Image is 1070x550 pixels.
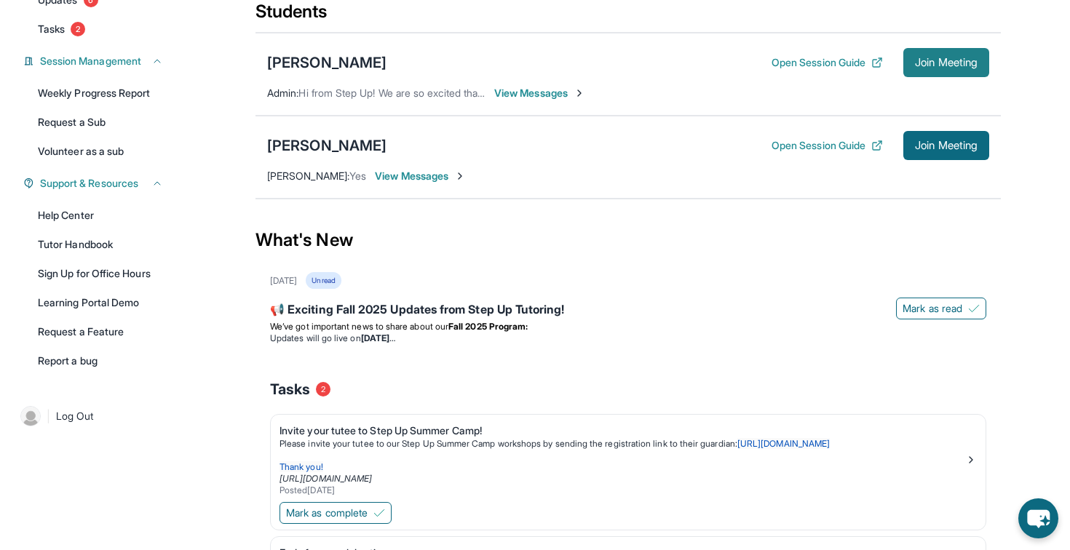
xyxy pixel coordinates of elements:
span: Mark as read [903,301,962,316]
img: Chevron-Right [574,87,585,99]
span: We’ve got important news to share about our [270,321,448,332]
span: Join Meeting [915,58,978,67]
strong: [DATE] [361,332,395,343]
button: Support & Resources [34,176,163,191]
button: Open Session Guide [772,55,883,70]
span: Support & Resources [40,176,138,191]
a: Weekly Progress Report [29,80,172,106]
div: [PERSON_NAME] [267,52,387,73]
span: Session Management [40,54,141,68]
a: Tutor Handbook [29,231,172,258]
li: Updates will go live on [270,332,986,344]
button: Join Meeting [903,131,989,160]
div: [DATE] [270,275,297,287]
span: Join Meeting [915,141,978,150]
a: Sign Up for Office Hours [29,260,172,287]
p: Please invite your tutee to our Step Up Summer Camp workshops by sending the registration link to... [280,438,965,450]
span: | [47,407,50,425]
span: 2 [316,382,330,396]
button: Join Meeting [903,48,989,77]
span: Mark as complete [286,506,368,520]
a: Tasks2 [29,16,172,42]
a: Help Center [29,202,172,228]
button: Session Management [34,54,163,68]
span: View Messages [494,86,585,100]
img: Mark as complete [373,507,385,519]
span: Log Out [56,409,94,423]
button: chat-button [1018,498,1058,538]
a: |Log Out [15,400,172,432]
div: 📢 Exciting Fall 2025 Updates from Step Up Tutoring! [270,300,986,321]
div: Unread [306,272,341,289]
img: Mark as read [968,303,980,314]
span: 2 [71,22,85,36]
a: Request a Sub [29,109,172,135]
img: Chevron-Right [454,170,466,182]
span: View Messages [375,169,466,183]
a: Request a Feature [29,319,172,345]
img: user-img [20,406,41,426]
div: Posted [DATE] [280,485,965,496]
span: Admin : [267,87,298,99]
a: [URL][DOMAIN_NAME] [737,438,830,449]
strong: Fall 2025 Program: [448,321,528,332]
span: [PERSON_NAME] : [267,170,349,182]
span: Tasks [270,379,310,399]
span: Tasks [38,22,65,36]
button: Open Session Guide [772,138,883,153]
a: Learning Portal Demo [29,290,172,316]
div: Invite your tutee to Step Up Summer Camp! [280,423,965,438]
a: Report a bug [29,348,172,374]
a: Volunteer as a sub [29,138,172,164]
button: Mark as read [896,298,986,319]
div: [PERSON_NAME] [267,135,387,156]
a: [URL][DOMAIN_NAME] [280,473,372,484]
span: Thank you! [280,461,323,472]
a: Invite your tutee to Step Up Summer Camp!Please invite your tutee to our Step Up Summer Camp work... [271,415,986,499]
div: What's New [255,208,1001,272]
span: Yes [349,170,366,182]
button: Mark as complete [280,502,392,524]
